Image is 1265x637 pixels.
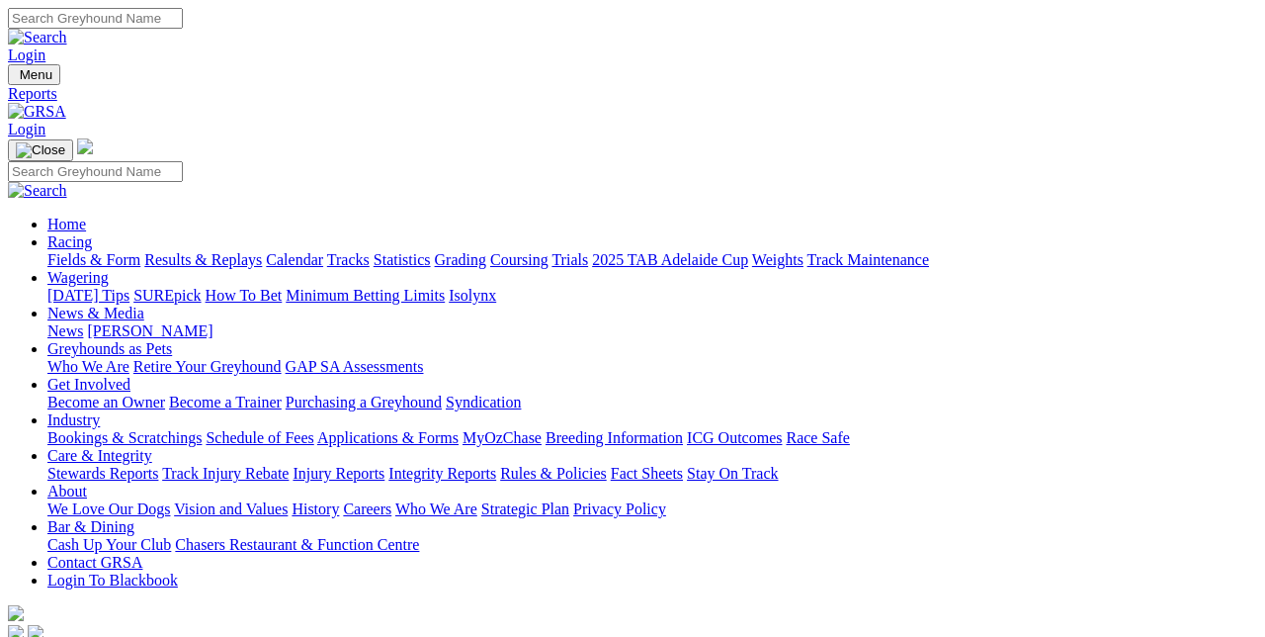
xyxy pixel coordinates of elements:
a: Results & Replays [144,251,262,268]
a: Track Injury Rebate [162,465,289,482]
a: Become a Trainer [169,394,282,410]
button: Toggle navigation [8,64,60,85]
a: Fact Sheets [611,465,683,482]
div: Get Involved [47,394,1257,411]
a: Reports [8,85,1257,103]
a: Get Involved [47,376,130,393]
div: Industry [47,429,1257,447]
img: Search [8,29,67,46]
a: Chasers Restaurant & Function Centre [175,536,419,553]
a: News & Media [47,305,144,321]
a: About [47,483,87,500]
div: Wagering [47,287,1257,305]
a: Who We Are [395,500,477,517]
span: Menu [20,67,52,82]
a: [PERSON_NAME] [87,322,212,339]
a: Strategic Plan [481,500,569,517]
a: MyOzChase [463,429,542,446]
a: ICG Outcomes [687,429,782,446]
a: Careers [343,500,391,517]
a: Greyhounds as Pets [47,340,172,357]
a: Bookings & Scratchings [47,429,202,446]
div: Racing [47,251,1257,269]
a: History [292,500,339,517]
a: Syndication [446,394,521,410]
div: About [47,500,1257,518]
a: Race Safe [786,429,849,446]
a: Rules & Policies [500,465,607,482]
img: logo-grsa-white.png [8,605,24,621]
a: [DATE] Tips [47,287,129,304]
a: Fields & Form [47,251,140,268]
a: News [47,322,83,339]
a: Isolynx [449,287,496,304]
a: Purchasing a Greyhound [286,394,442,410]
a: Become an Owner [47,394,165,410]
a: Trials [551,251,588,268]
button: Toggle navigation [8,139,73,161]
a: Login [8,121,45,137]
a: Integrity Reports [388,465,496,482]
img: Close [16,142,65,158]
a: Bar & Dining [47,518,134,535]
a: Privacy Policy [573,500,666,517]
a: Industry [47,411,100,428]
input: Search [8,161,183,182]
img: GRSA [8,103,66,121]
a: Home [47,216,86,232]
a: Retire Your Greyhound [133,358,282,375]
div: Care & Integrity [47,465,1257,483]
a: Login [8,46,45,63]
a: Grading [435,251,486,268]
a: 2025 TAB Adelaide Cup [592,251,748,268]
a: We Love Our Dogs [47,500,170,517]
a: Contact GRSA [47,554,142,571]
a: Login To Blackbook [47,572,178,589]
div: Bar & Dining [47,536,1257,554]
a: Applications & Forms [317,429,459,446]
a: Schedule of Fees [206,429,313,446]
a: Vision and Values [174,500,288,517]
a: Cash Up Your Club [47,536,171,553]
img: Search [8,182,67,200]
div: Greyhounds as Pets [47,358,1257,376]
a: GAP SA Assessments [286,358,424,375]
a: Calendar [266,251,323,268]
a: Wagering [47,269,109,286]
a: How To Bet [206,287,283,304]
div: News & Media [47,322,1257,340]
a: Care & Integrity [47,447,152,464]
a: Stay On Track [687,465,778,482]
input: Search [8,8,183,29]
a: Racing [47,233,92,250]
img: logo-grsa-white.png [77,138,93,154]
a: Statistics [374,251,431,268]
a: Track Maintenance [807,251,929,268]
a: Injury Reports [293,465,384,482]
a: Breeding Information [546,429,683,446]
a: Stewards Reports [47,465,158,482]
a: Tracks [327,251,370,268]
a: Weights [752,251,803,268]
a: Coursing [490,251,548,268]
a: Minimum Betting Limits [286,287,445,304]
a: SUREpick [133,287,201,304]
a: Who We Are [47,358,129,375]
